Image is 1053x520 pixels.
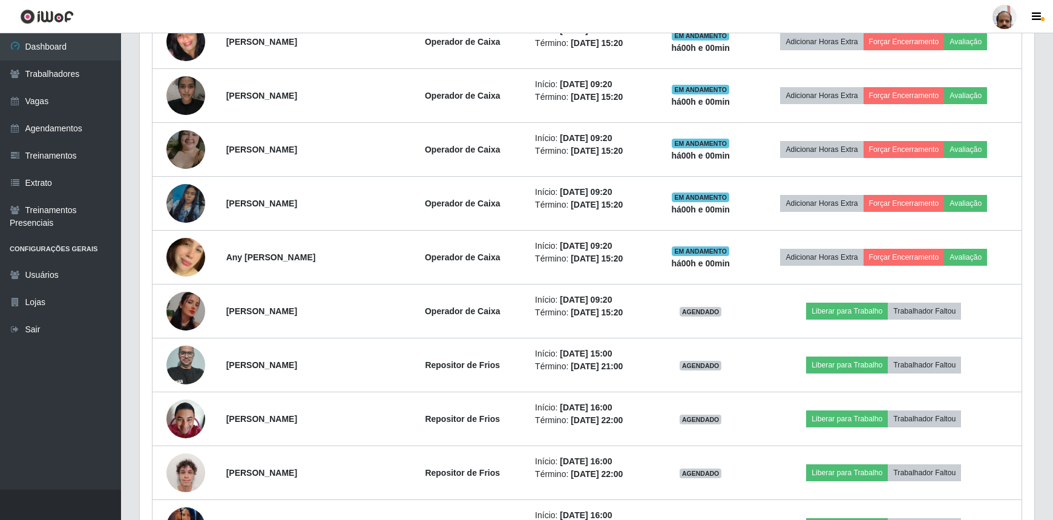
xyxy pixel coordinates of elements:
[864,87,945,104] button: Forçar Encerramento
[944,249,987,266] button: Avaliação
[672,85,729,94] span: EM ANDAMENTO
[571,415,623,425] time: [DATE] 22:00
[571,469,623,479] time: [DATE] 22:00
[535,91,648,104] li: Término:
[864,33,945,50] button: Forçar Encerramento
[806,464,888,481] button: Liberar para Trabalho
[944,141,987,158] button: Avaliação
[864,141,945,158] button: Forçar Encerramento
[560,133,612,143] time: [DATE] 09:20
[425,145,500,154] strong: Operador de Caixa
[535,306,648,319] li: Término:
[571,38,623,48] time: [DATE] 15:20
[780,249,863,266] button: Adicionar Horas Extra
[560,187,612,197] time: [DATE] 09:20
[535,294,648,306] li: Início:
[166,115,205,184] img: 1737811794614.jpeg
[425,252,500,262] strong: Operador de Caixa
[560,79,612,89] time: [DATE] 09:20
[944,87,987,104] button: Avaliação
[888,303,961,320] button: Trabalhador Faltou
[226,252,316,262] strong: Any [PERSON_NAME]
[560,403,612,412] time: [DATE] 16:00
[425,414,500,424] strong: Repositor de Frios
[535,186,648,199] li: Início:
[166,447,205,498] img: 1703117020514.jpeg
[560,510,612,520] time: [DATE] 16:00
[226,91,297,100] strong: [PERSON_NAME]
[680,361,722,370] span: AGENDADO
[425,306,500,316] strong: Operador de Caixa
[166,393,205,444] img: 1650455423616.jpeg
[780,195,863,212] button: Adicionar Horas Extra
[671,43,730,53] strong: há 00 h e 00 min
[571,308,623,317] time: [DATE] 15:20
[571,92,623,102] time: [DATE] 15:20
[166,292,205,331] img: 1753750030589.jpeg
[535,132,648,145] li: Início:
[780,87,863,104] button: Adicionar Horas Extra
[535,145,648,157] li: Término:
[571,361,623,371] time: [DATE] 21:00
[672,31,729,41] span: EM ANDAMENTO
[672,246,729,256] span: EM ANDAMENTO
[166,169,205,238] img: 1748993831406.jpeg
[226,306,297,316] strong: [PERSON_NAME]
[535,468,648,481] li: Término:
[672,193,729,202] span: EM ANDAMENTO
[535,37,648,50] li: Término:
[425,91,500,100] strong: Operador de Caixa
[888,357,961,374] button: Trabalhador Faltou
[571,254,623,263] time: [DATE] 15:20
[535,414,648,427] li: Término:
[671,97,730,107] strong: há 00 h e 00 min
[680,469,722,478] span: AGENDADO
[780,33,863,50] button: Adicionar Horas Extra
[671,205,730,214] strong: há 00 h e 00 min
[226,414,297,424] strong: [PERSON_NAME]
[944,33,987,50] button: Avaliação
[560,349,612,358] time: [DATE] 15:00
[226,37,297,47] strong: [PERSON_NAME]
[560,241,612,251] time: [DATE] 09:20
[571,200,623,209] time: [DATE] 15:20
[535,240,648,252] li: Início:
[864,195,945,212] button: Forçar Encerramento
[780,141,863,158] button: Adicionar Horas Extra
[535,347,648,360] li: Início:
[226,199,297,208] strong: [PERSON_NAME]
[680,415,722,424] span: AGENDADO
[888,410,961,427] button: Trabalhador Faltou
[535,455,648,468] li: Início:
[535,401,648,414] li: Início:
[20,9,74,24] img: CoreUI Logo
[571,146,623,156] time: [DATE] 15:20
[166,223,205,292] img: 1749252865377.jpeg
[535,252,648,265] li: Término:
[425,360,500,370] strong: Repositor de Frios
[535,360,648,373] li: Término:
[535,78,648,91] li: Início:
[888,464,961,481] button: Trabalhador Faltou
[560,456,612,466] time: [DATE] 16:00
[425,468,500,478] strong: Repositor de Frios
[166,70,205,121] img: 1740074224006.jpeg
[226,360,297,370] strong: [PERSON_NAME]
[560,295,612,304] time: [DATE] 09:20
[864,249,945,266] button: Forçar Encerramento
[680,307,722,317] span: AGENDADO
[672,139,729,148] span: EM ANDAMENTO
[671,258,730,268] strong: há 00 h e 00 min
[166,339,205,390] img: 1655148070426.jpeg
[671,151,730,160] strong: há 00 h e 00 min
[226,468,297,478] strong: [PERSON_NAME]
[425,199,500,208] strong: Operador de Caixa
[806,303,888,320] button: Liberar para Trabalho
[944,195,987,212] button: Avaliação
[226,145,297,154] strong: [PERSON_NAME]
[425,37,500,47] strong: Operador de Caixa
[806,410,888,427] button: Liberar para Trabalho
[535,199,648,211] li: Término:
[806,357,888,374] button: Liberar para Trabalho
